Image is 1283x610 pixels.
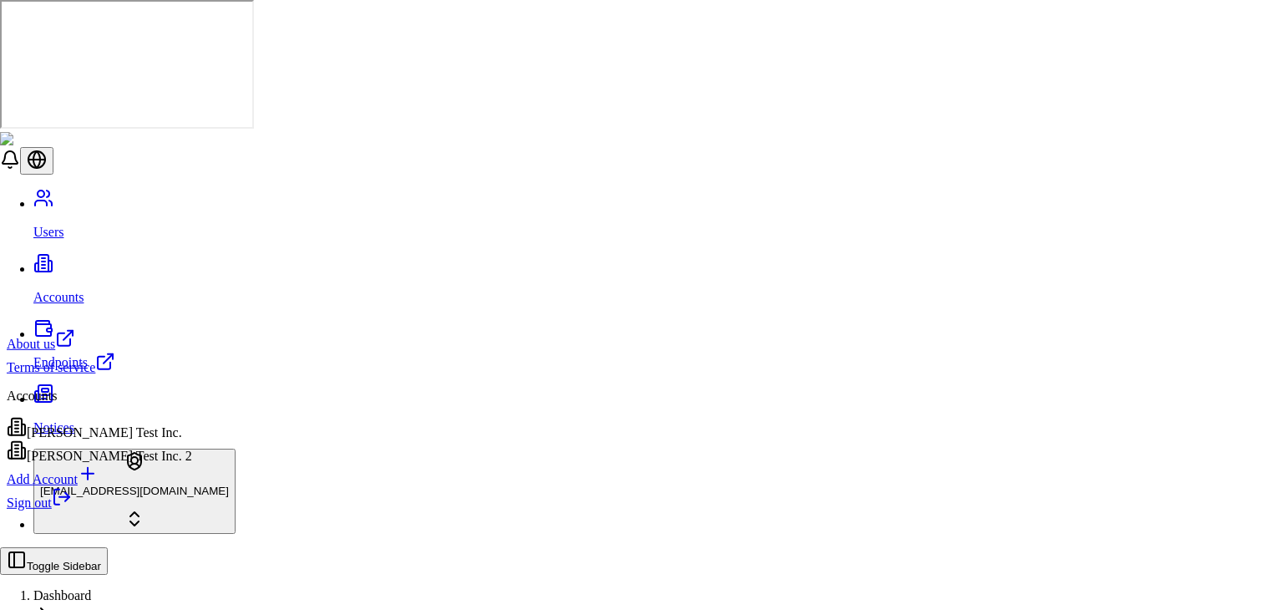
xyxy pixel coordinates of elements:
[7,389,192,404] p: Accounts
[7,464,192,487] a: Add Account
[7,440,192,464] div: [PERSON_NAME] Test Inc. 2
[7,352,192,375] a: Terms of service
[7,328,192,352] a: About us
[7,496,72,510] a: Sign out
[7,417,192,440] div: [PERSON_NAME] Test Inc.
